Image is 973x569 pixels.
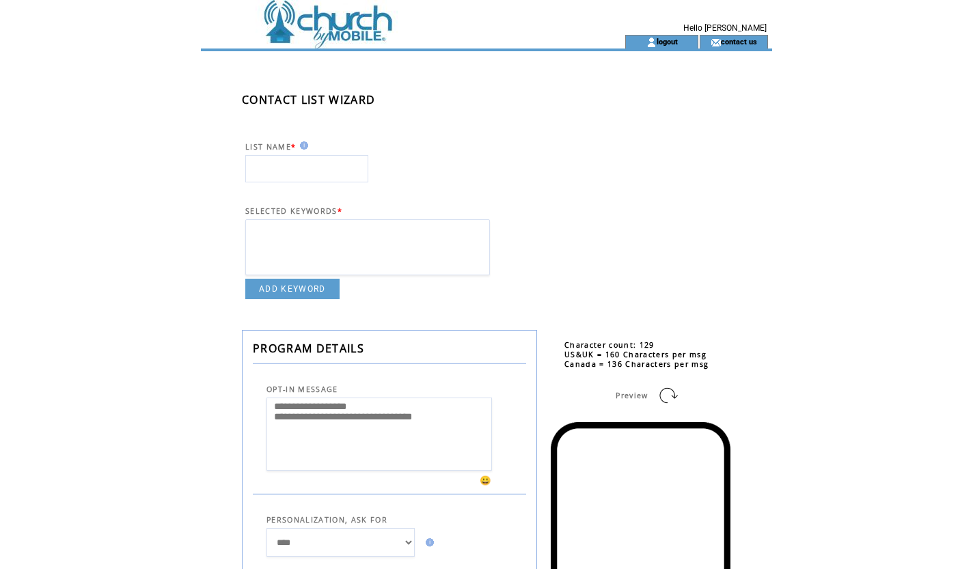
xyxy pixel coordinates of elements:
[242,92,375,107] span: CONTACT LIST WIZARD
[683,23,767,33] span: Hello [PERSON_NAME]
[245,279,340,299] a: ADD KEYWORD
[564,359,709,369] span: Canada = 136 Characters per msg
[266,515,387,525] span: PERSONALIZATION, ASK FOR
[266,385,338,394] span: OPT-IN MESSAGE
[646,37,657,48] img: account_icon.gif
[245,206,338,216] span: SELECTED KEYWORDS
[480,474,492,486] span: 😀
[616,391,648,400] span: Preview
[721,37,757,46] a: contact us
[245,142,291,152] span: LIST NAME
[711,37,721,48] img: contact_us_icon.gif
[564,350,707,359] span: US&UK = 160 Characters per msg
[296,141,308,150] img: help.gif
[657,37,678,46] a: logout
[253,341,364,356] span: PROGRAM DETAILS
[564,340,655,350] span: Character count: 129
[422,538,434,546] img: help.gif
